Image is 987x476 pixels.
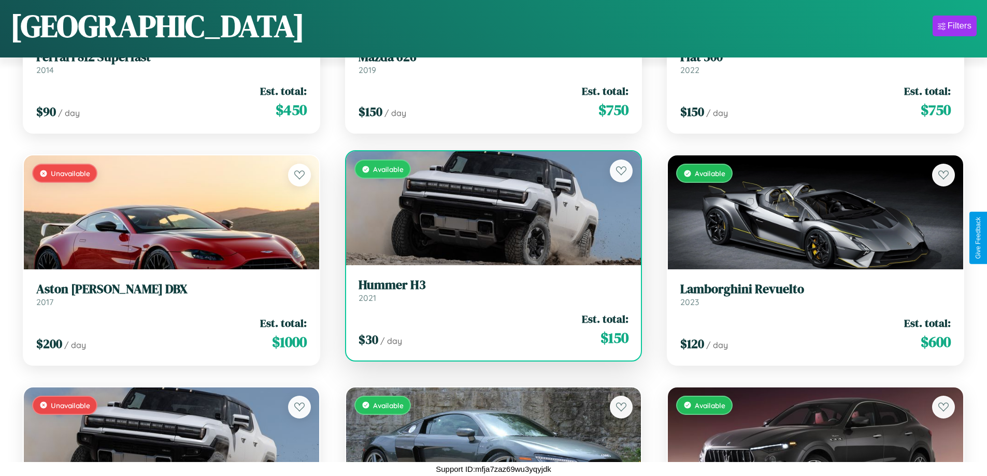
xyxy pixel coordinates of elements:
h3: Mazda 626 [359,50,629,65]
span: $ 1000 [272,331,307,352]
span: Est. total: [260,315,307,330]
span: $ 30 [359,331,378,348]
span: 2014 [36,65,54,75]
h3: Hummer H3 [359,278,629,293]
h1: [GEOGRAPHIC_DATA] [10,5,305,47]
a: Aston [PERSON_NAME] DBX2017 [36,282,307,307]
h3: Ferrari 812 Superfast [36,50,307,65]
span: 2023 [680,297,699,307]
a: Mazda 6262019 [359,50,629,75]
span: Available [373,401,404,410]
span: 2022 [680,65,699,75]
span: $ 750 [921,99,951,120]
h3: Fiat 500 [680,50,951,65]
span: $ 150 [680,103,704,120]
span: Est. total: [582,311,628,326]
span: Est. total: [904,315,951,330]
h3: Aston [PERSON_NAME] DBX [36,282,307,297]
span: / day [706,340,728,350]
span: $ 450 [276,99,307,120]
span: / day [58,108,80,118]
span: Unavailable [51,169,90,178]
span: Est. total: [904,83,951,98]
span: $ 200 [36,335,62,352]
div: Give Feedback [975,217,982,259]
span: 2017 [36,297,53,307]
span: Unavailable [51,401,90,410]
span: Available [695,401,725,410]
span: Est. total: [260,83,307,98]
span: $ 150 [359,103,382,120]
span: / day [64,340,86,350]
a: Hummer H32021 [359,278,629,303]
span: 2019 [359,65,376,75]
span: / day [706,108,728,118]
span: $ 120 [680,335,704,352]
span: / day [380,336,402,346]
span: Est. total: [582,83,628,98]
button: Filters [933,16,977,36]
span: Available [373,165,404,174]
a: Fiat 5002022 [680,50,951,75]
span: Available [695,169,725,178]
p: Support ID: mfja7zaz69wu3yqyjdk [436,462,551,476]
a: Ferrari 812 Superfast2014 [36,50,307,75]
span: 2021 [359,293,376,303]
span: $ 90 [36,103,56,120]
div: Filters [948,21,971,31]
span: $ 750 [598,99,628,120]
span: / day [384,108,406,118]
h3: Lamborghini Revuelto [680,282,951,297]
span: $ 150 [600,327,628,348]
a: Lamborghini Revuelto2023 [680,282,951,307]
span: $ 600 [921,331,951,352]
